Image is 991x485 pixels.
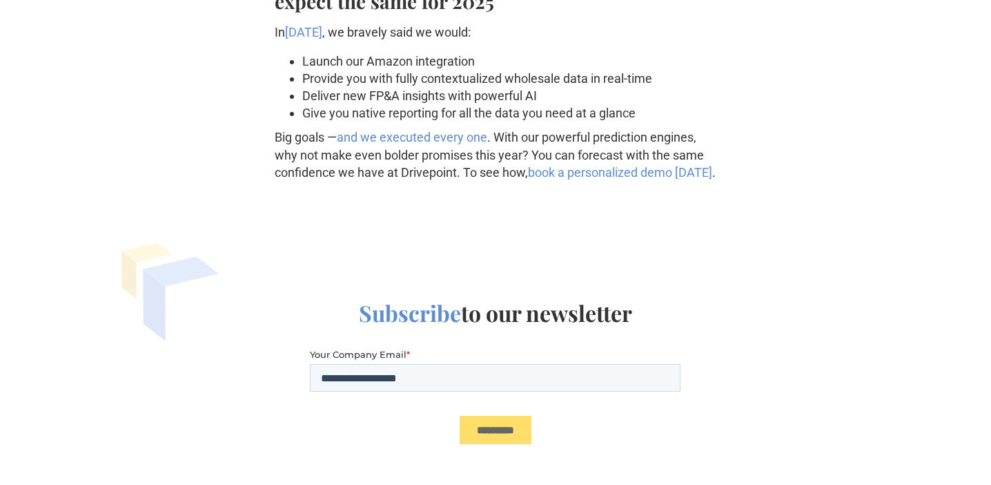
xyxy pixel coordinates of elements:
p: ‍ [275,192,716,209]
li: Give you native reporting for all the data you need at a glance [302,104,716,122]
a: [DATE] [285,25,322,39]
a: book a personalized demo [DATE] [528,165,712,180]
iframe: Form 0 [310,348,680,468]
h2: to our newsletter [121,301,870,325]
p: Big goals — . With our powerful prediction engines, why not make even bolder promises this year? ... [275,129,716,181]
p: In , we bravely said we would: [275,23,716,41]
li: Launch our Amazon integration [302,53,716,70]
li: Provide you with fully contextualized wholesale data in real-time [302,70,716,87]
a: and we executed every one [337,130,487,144]
li: Deliver new FP&A insights with powerful AI [302,87,716,104]
span: Subscribe [359,298,461,327]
